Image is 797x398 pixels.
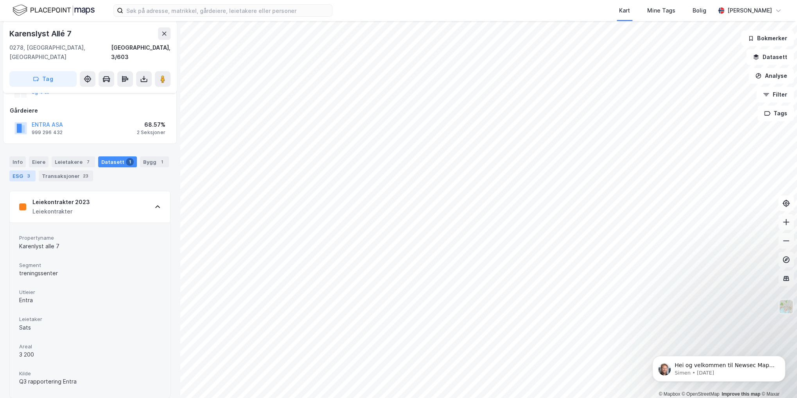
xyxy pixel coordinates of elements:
img: logo.f888ab2527a4732fd821a326f86c7f29.svg [13,4,95,17]
a: Improve this map [722,391,760,397]
div: Karenslyst Allé 7 [9,27,73,40]
button: Datasett [746,49,794,65]
div: Q3 rapportering Entra [19,377,161,386]
button: Tags [758,106,794,121]
div: 2 Seksjoner [137,129,165,136]
div: Mine Tags [647,6,675,15]
button: Bokmerker [741,30,794,46]
div: 68.57% [137,120,165,129]
div: Info [9,156,26,167]
div: Bolig [693,6,706,15]
div: 3 200 [19,350,161,359]
button: Analyse [749,68,794,84]
img: Z [779,299,793,314]
input: Søk på adresse, matrikkel, gårdeiere, leietakere eller personer [123,5,332,16]
span: Areal [19,343,161,350]
div: 999 296 432 [32,129,63,136]
div: 7 [84,158,92,166]
div: Entra [19,296,161,305]
div: 3 [25,172,32,180]
span: Propertyname [19,235,161,241]
div: treningssenter [19,269,161,278]
div: 1 [126,158,134,166]
span: Segment [19,262,161,269]
div: Leiekontrakter [32,207,90,216]
span: Utleier [19,289,161,296]
button: Tag [9,71,77,87]
div: Sats [19,323,161,332]
div: Transaksjoner [39,170,93,181]
div: Datasett [98,156,137,167]
button: Filter [756,87,794,102]
div: Gårdeiere [10,106,170,115]
div: Leietakere [52,156,95,167]
div: 0278, [GEOGRAPHIC_DATA], [GEOGRAPHIC_DATA] [9,43,111,62]
div: ESG [9,170,36,181]
div: Kart [619,6,630,15]
a: Mapbox [659,391,680,397]
div: 23 [81,172,90,180]
span: Leietaker [19,316,161,323]
span: Kilde [19,370,161,377]
div: Leiekontrakter 2023 [32,197,90,207]
a: OpenStreetMap [682,391,720,397]
div: Eiere [29,156,48,167]
div: [GEOGRAPHIC_DATA], 3/603 [111,43,171,62]
div: Bygg [140,156,169,167]
div: [PERSON_NAME] [727,6,772,15]
div: Karenlyst alle 7 [19,242,161,251]
iframe: Intercom notifications message [641,339,797,394]
div: 1 [158,158,166,166]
